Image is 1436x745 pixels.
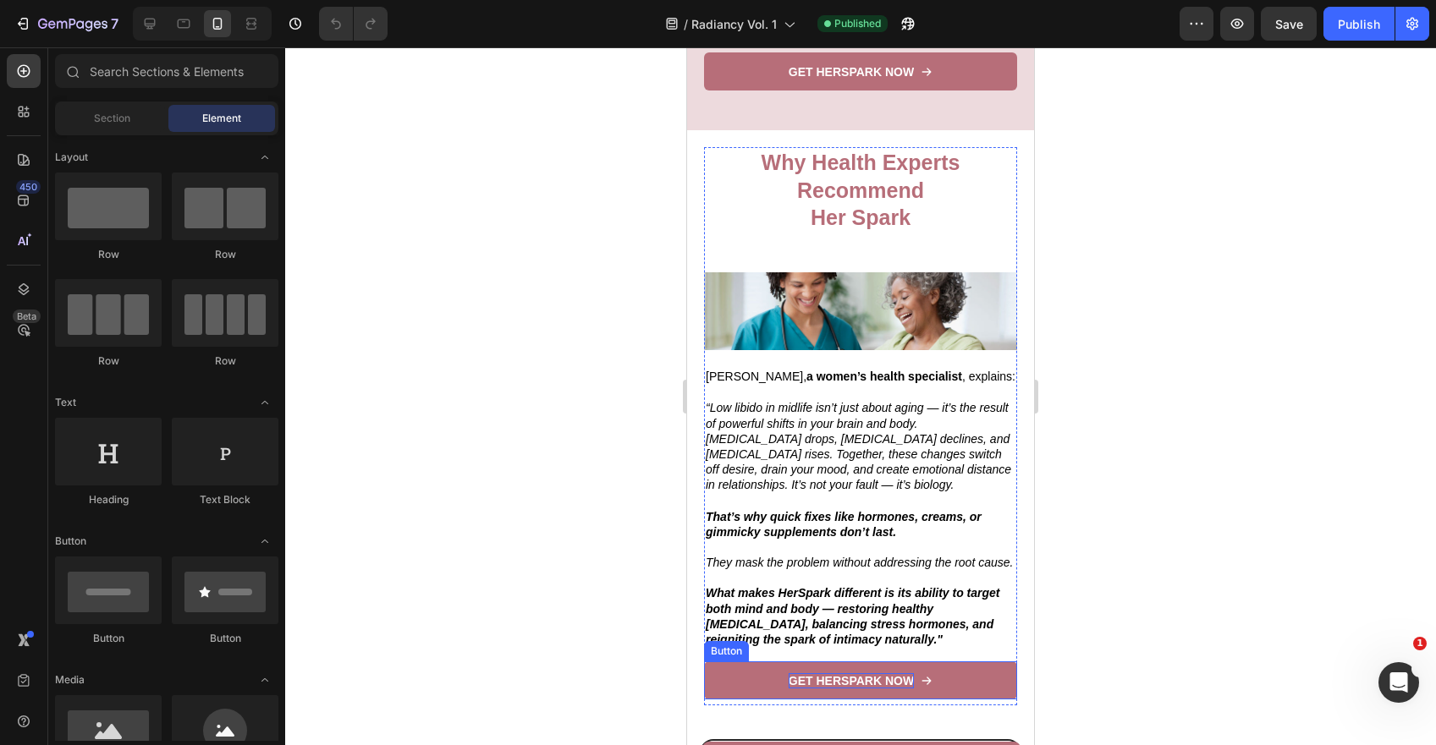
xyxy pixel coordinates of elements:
[202,111,241,126] span: Element
[251,389,278,416] span: Toggle open
[7,7,126,41] button: 7
[55,534,86,549] span: Button
[834,16,881,31] span: Published
[684,15,688,33] span: /
[16,180,41,194] div: 450
[172,631,278,646] div: Button
[319,7,388,41] div: Undo/Redo
[172,353,278,369] div: Row
[172,247,278,262] div: Row
[251,144,278,171] span: Toggle open
[55,247,162,262] div: Row
[1323,7,1395,41] button: Publish
[55,631,162,646] div: Button
[251,528,278,555] span: Toggle open
[1413,637,1427,650] span: 1
[687,47,1034,745] iframe: Design area
[691,15,777,33] span: Radiancy Vol. 1
[111,14,118,34] p: 7
[1338,15,1380,33] div: Publish
[55,54,278,88] input: Search Sections & Elements
[13,310,41,323] div: Beta
[94,111,130,126] span: Section
[55,150,88,165] span: Layout
[1261,7,1317,41] button: Save
[55,672,85,687] span: Media
[172,492,278,507] div: Text Block
[1275,17,1303,31] span: Save
[251,666,278,693] span: Toggle open
[55,353,162,369] div: Row
[55,492,162,507] div: Heading
[55,395,76,410] span: Text
[1378,662,1419,703] iframe: Intercom live chat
